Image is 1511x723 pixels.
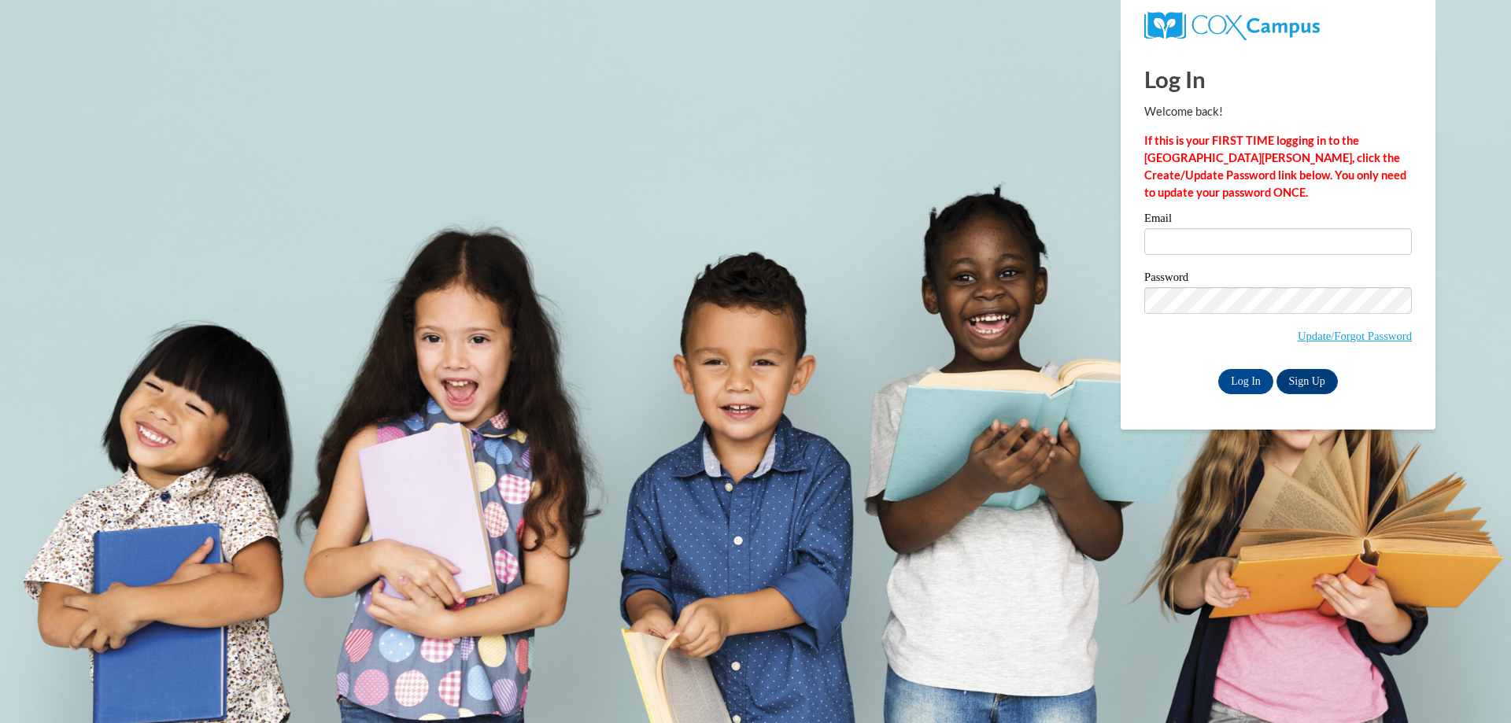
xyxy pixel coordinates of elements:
[1144,18,1320,31] a: COX Campus
[1276,369,1338,394] a: Sign Up
[1144,271,1412,287] label: Password
[1144,134,1406,199] strong: If this is your FIRST TIME logging in to the [GEOGRAPHIC_DATA][PERSON_NAME], click the Create/Upd...
[1144,63,1412,95] h1: Log In
[1144,103,1412,120] p: Welcome back!
[1298,330,1412,342] a: Update/Forgot Password
[1144,12,1320,40] img: COX Campus
[1144,212,1412,228] label: Email
[1218,369,1273,394] input: Log In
